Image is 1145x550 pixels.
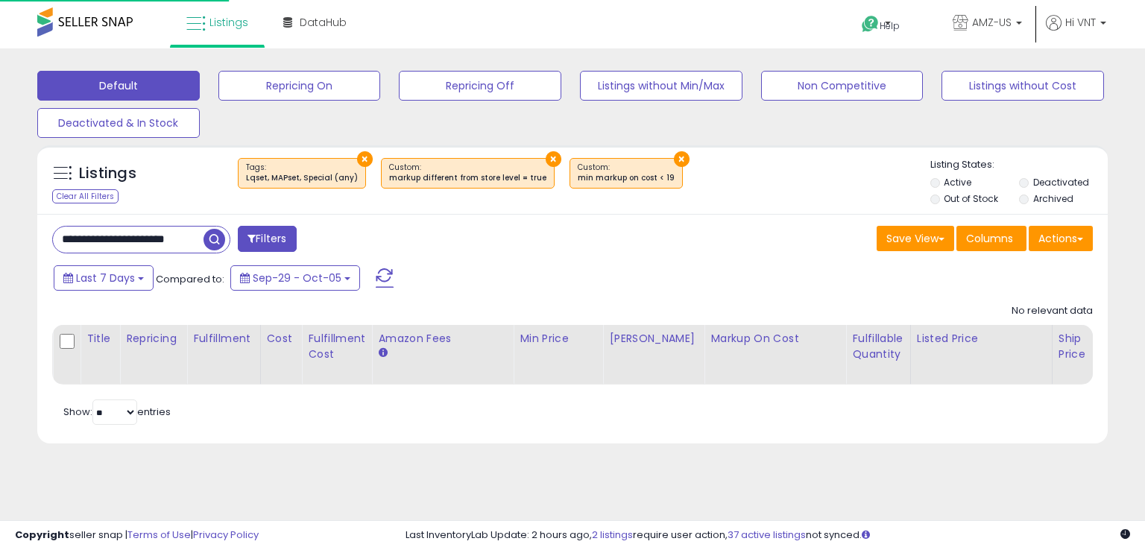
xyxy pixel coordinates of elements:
div: Title [86,331,113,347]
div: Listed Price [917,331,1046,347]
a: 37 active listings [728,528,806,542]
span: Sep-29 - Oct-05 [253,271,341,285]
button: × [674,151,690,167]
button: Repricing Off [399,71,561,101]
span: Custom: [389,162,546,184]
button: × [546,151,561,167]
p: Listing States: [930,158,1108,172]
a: Privacy Policy [193,528,259,542]
label: Out of Stock [944,192,998,205]
button: Columns [956,226,1026,251]
div: markup different from store level = true [389,173,546,183]
div: Last InventoryLab Update: 2 hours ago, require user action, not synced. [406,528,1130,543]
div: Markup on Cost [710,331,839,347]
div: Cost [267,331,296,347]
h5: Listings [79,163,136,184]
span: Compared to: [156,272,224,286]
span: Tags : [246,162,358,184]
a: Help [850,4,929,48]
div: Fulfillment Cost [308,331,365,362]
span: Custom: [578,162,675,184]
span: Last 7 Days [76,271,135,285]
div: Min Price [520,331,596,347]
strong: Copyright [15,528,69,542]
div: min markup on cost < 19 [578,173,675,183]
div: Clear All Filters [52,189,119,203]
button: Last 7 Days [54,265,154,291]
span: Hi VNT [1065,15,1096,30]
label: Archived [1033,192,1073,205]
div: Fulfillment [193,331,253,347]
div: Ship Price [1059,331,1088,362]
span: Columns [966,231,1013,246]
a: Hi VNT [1046,15,1106,48]
a: Terms of Use [127,528,191,542]
button: Default [37,71,200,101]
div: seller snap | | [15,528,259,543]
a: 2 listings [592,528,633,542]
span: AMZ-US [972,15,1012,30]
button: Non Competitive [761,71,924,101]
th: The percentage added to the cost of goods (COGS) that forms the calculator for Min & Max prices. [704,325,846,385]
label: Deactivated [1033,176,1089,189]
button: Save View [877,226,954,251]
button: Listings without Min/Max [580,71,742,101]
button: Listings without Cost [941,71,1104,101]
div: [PERSON_NAME] [609,331,698,347]
label: Active [944,176,971,189]
div: Fulfillable Quantity [852,331,903,362]
button: Filters [238,226,296,252]
span: Help [880,19,900,32]
i: Get Help [861,15,880,34]
span: Show: entries [63,405,171,419]
button: Repricing On [218,71,381,101]
button: × [357,151,373,167]
span: DataHub [300,15,347,30]
div: Amazon Fees [378,331,507,347]
span: Listings [209,15,248,30]
small: Amazon Fees. [378,347,387,360]
div: Lqset, MAPset, Special (any) [246,173,358,183]
div: No relevant data [1012,304,1093,318]
button: Sep-29 - Oct-05 [230,265,360,291]
button: Actions [1029,226,1093,251]
div: Repricing [126,331,180,347]
button: Deactivated & In Stock [37,108,200,138]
